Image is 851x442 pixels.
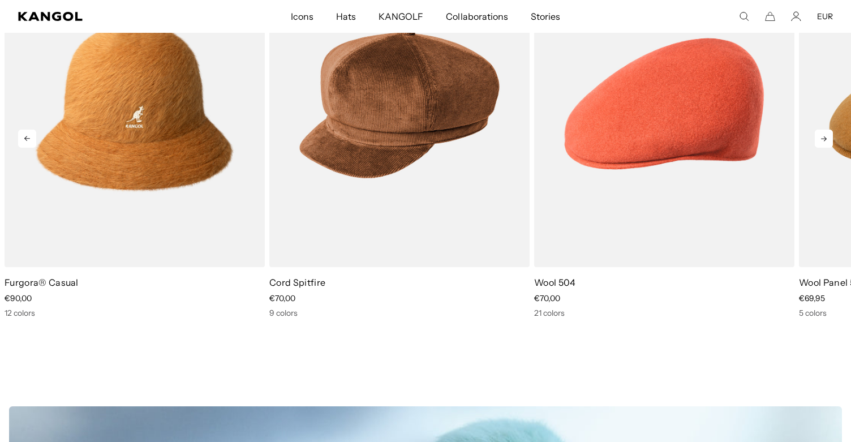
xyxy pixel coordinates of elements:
[534,276,794,289] p: Wool 504
[269,308,530,318] div: 9 colors
[791,11,801,22] a: Account
[5,293,32,303] span: €90,00
[5,308,265,318] div: 12 colors
[534,293,560,303] span: €70,00
[799,293,825,303] span: €69,95
[269,293,295,303] span: €70,00
[269,276,530,289] p: Cord Spitfire
[18,12,192,21] a: Kangol
[739,11,749,22] summary: Search here
[534,308,794,318] div: 21 colors
[5,276,265,289] p: Furgora® Casual
[765,11,775,22] button: Cart
[817,11,833,22] button: EUR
